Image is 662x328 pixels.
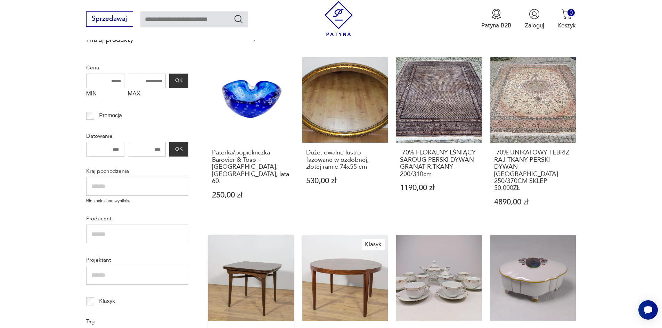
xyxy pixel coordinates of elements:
p: Promocja [99,111,122,120]
iframe: Smartsupp widget button [638,300,658,320]
img: Ikonka użytkownika [529,9,540,19]
h3: -70% FLORALNY LŚNIĄCY SAROUG PERSKI DYWAN GRANAT R.TKANY 200/310cm [400,149,478,178]
a: -70% UNIKATOWY TEBRIZ RAJ TKANY PERSKI DYWAN IRAN 250/370CM SKLEP 50.000ZŁ-70% UNIKATOWY TEBRIZ R... [490,57,576,222]
button: 0Koszyk [557,9,576,30]
button: Sprzedawaj [86,11,133,27]
p: Filtruj produkty [86,35,188,44]
a: Duże, owalne lustro fazowane w ozdobnej, złotej ramie 74x55 cmDuże, owalne lustro fazowane w ozdo... [302,57,388,222]
h3: -70% UNIKATOWY TEBRIZ RAJ TKANY PERSKI DYWAN [GEOGRAPHIC_DATA] 250/370CM SKLEP 50.000ZŁ [494,149,572,192]
div: 0 [567,9,575,16]
p: Kraj pochodzenia [86,167,188,176]
a: -70% FLORALNY LŚNIĄCY SAROUG PERSKI DYWAN GRANAT R.TKANY 200/310cm-70% FLORALNY LŚNIĄCY SAROUG PE... [396,57,482,222]
img: Ikona koszyka [561,9,572,19]
img: Ikona medalu [491,9,502,19]
p: Datowanie [86,132,188,141]
p: 1190,00 zł [400,184,478,192]
img: Patyna - sklep z meblami i dekoracjami vintage [321,1,356,36]
p: Producent [86,214,188,223]
label: MIN [86,88,124,101]
button: OK [169,74,188,88]
p: Klasyk [99,297,115,306]
a: Ikona medaluPatyna B2B [481,9,512,30]
label: MAX [128,88,166,101]
h3: Duże, owalne lustro fazowane w ozdobnej, złotej ramie 74x55 cm [306,149,384,170]
p: Koszyk [557,22,576,30]
p: Projektant [86,255,188,264]
p: Nie znaleziono wyników [86,198,188,204]
button: Szukaj [234,14,244,24]
button: Patyna B2B [481,9,512,30]
p: Tag [86,317,188,326]
p: Zaloguj [525,22,544,30]
a: Sprzedawaj [86,17,133,22]
p: 250,00 zł [212,192,290,199]
button: OK [169,142,188,157]
h3: Paterka/popielniczka Barovier & Toso – [GEOGRAPHIC_DATA], [GEOGRAPHIC_DATA], lata 60. [212,149,290,185]
p: 4890,00 zł [494,199,572,206]
button: Zaloguj [525,9,544,30]
p: 530,00 zł [306,177,384,185]
a: Paterka/popielniczka Barovier & Toso – Murano, Włochy, lata 60.Paterka/popielniczka Barovier & To... [208,57,294,222]
p: Cena [86,63,188,72]
p: Patyna B2B [481,22,512,30]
